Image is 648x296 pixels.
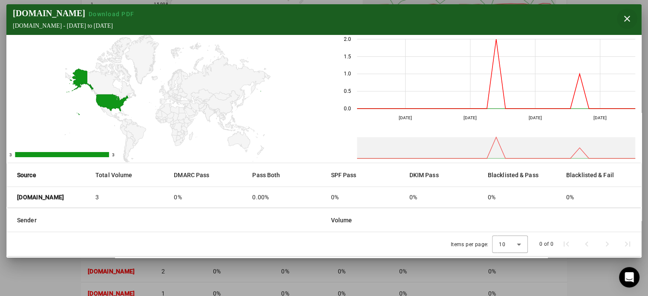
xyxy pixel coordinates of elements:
mat-cell: 0% [167,187,245,207]
mat-cell: 0% [403,187,481,207]
mat-cell: 0% [324,187,403,207]
text: 3 [112,152,115,157]
mat-header-cell: Volume [324,208,642,232]
strong: [DOMAIN_NAME] [17,193,64,201]
text: 0.5 [344,88,351,94]
span: 10 [499,241,505,247]
mat-header-cell: DMARC Pass [167,163,245,187]
mat-header-cell: Total Volume [89,163,167,187]
mat-header-cell: SPF Pass [324,163,403,187]
div: Policy Override reason [592,257,631,285]
text: 3 [9,152,12,157]
button: Download PDF [85,10,138,18]
div: 0 of 0 [539,240,553,248]
mat-header-cell: DKIM Pass [403,163,481,187]
text: 1.5 [344,54,351,60]
mat-cell: 0% [481,187,559,207]
span: Download PDF [89,11,134,17]
text: [DATE] [464,115,477,120]
text: 0.0 [344,106,351,112]
div: Policy Override reason [592,257,623,285]
text: 1.0 [344,71,351,77]
mat-header-cell: Blacklisted & Fail [559,163,641,187]
text: 2.0 [344,36,351,42]
mat-cell: 0% [559,187,641,207]
div: [DOMAIN_NAME] - [DATE] to [DATE] [13,23,138,29]
text: [DATE] [528,115,541,120]
div: [DOMAIN_NAME] [13,9,138,18]
mat-cell: 0.00% [245,187,324,207]
svg: A chart. [6,35,324,163]
text: [DATE] [593,115,606,120]
mat-header-cell: Pass Both [245,163,324,187]
mat-cell: 3 [89,187,167,207]
mat-header-cell: Sender [7,208,324,232]
div: Open Intercom Messenger [619,267,639,287]
div: Items per page: [451,240,489,249]
text: [DATE] [398,115,412,120]
mat-header-cell: Blacklisted & Pass [481,163,559,187]
strong: Source [17,170,36,180]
